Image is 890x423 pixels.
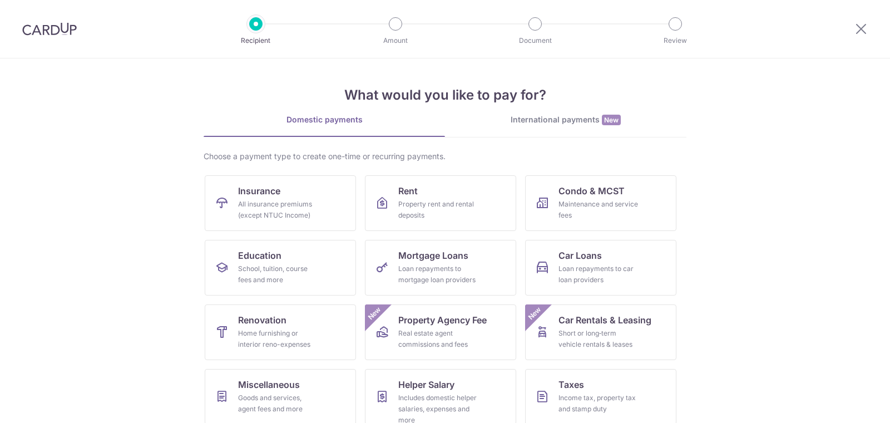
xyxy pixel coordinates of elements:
[398,199,478,221] div: Property rent and rental deposits
[22,22,77,36] img: CardUp
[398,378,454,391] span: Helper Salary
[558,184,625,198] span: Condo & MCST
[238,263,318,286] div: School, tuition, course fees and more
[238,378,300,391] span: Miscellaneous
[525,304,676,360] a: Car Rentals & LeasingShort or long‑term vehicle rentals & leasesNew
[238,392,318,415] div: Goods and services, agent fees and more
[494,35,576,46] p: Document
[205,240,356,296] a: EducationSchool, tuition, course fees and more
[238,313,286,327] span: Renovation
[238,249,281,262] span: Education
[398,184,418,198] span: Rent
[398,328,478,350] div: Real estate agent commissions and fees
[238,328,318,350] div: Home furnishing or interior reno-expenses
[398,249,468,262] span: Mortgage Loans
[238,184,280,198] span: Insurance
[238,199,318,221] div: All insurance premiums (except NTUC Income)
[398,313,487,327] span: Property Agency Fee
[354,35,437,46] p: Amount
[365,240,516,296] a: Mortgage LoansLoan repayments to mortgage loan providers
[634,35,716,46] p: Review
[525,240,676,296] a: Car LoansLoan repayments to car loan providers
[205,304,356,360] a: RenovationHome furnishing or interior reno-expenses
[215,35,297,46] p: Recipient
[365,304,384,323] span: New
[526,304,544,323] span: New
[525,175,676,231] a: Condo & MCSTMaintenance and service fees
[818,390,879,417] iframe: Opens a widget where you can find more information
[558,199,639,221] div: Maintenance and service fees
[445,114,686,126] div: International payments
[365,304,516,360] a: Property Agency FeeReal estate agent commissions and feesNew
[602,115,621,125] span: New
[558,313,651,327] span: Car Rentals & Leasing
[558,378,584,391] span: Taxes
[204,151,686,162] div: Choose a payment type to create one-time or recurring payments.
[558,249,602,262] span: Car Loans
[365,175,516,231] a: RentProperty rent and rental deposits
[398,263,478,286] div: Loan repayments to mortgage loan providers
[205,175,356,231] a: InsuranceAll insurance premiums (except NTUC Income)
[204,85,686,105] h4: What would you like to pay for?
[558,392,639,415] div: Income tax, property tax and stamp duty
[558,328,639,350] div: Short or long‑term vehicle rentals & leases
[204,114,445,125] div: Domestic payments
[558,263,639,286] div: Loan repayments to car loan providers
